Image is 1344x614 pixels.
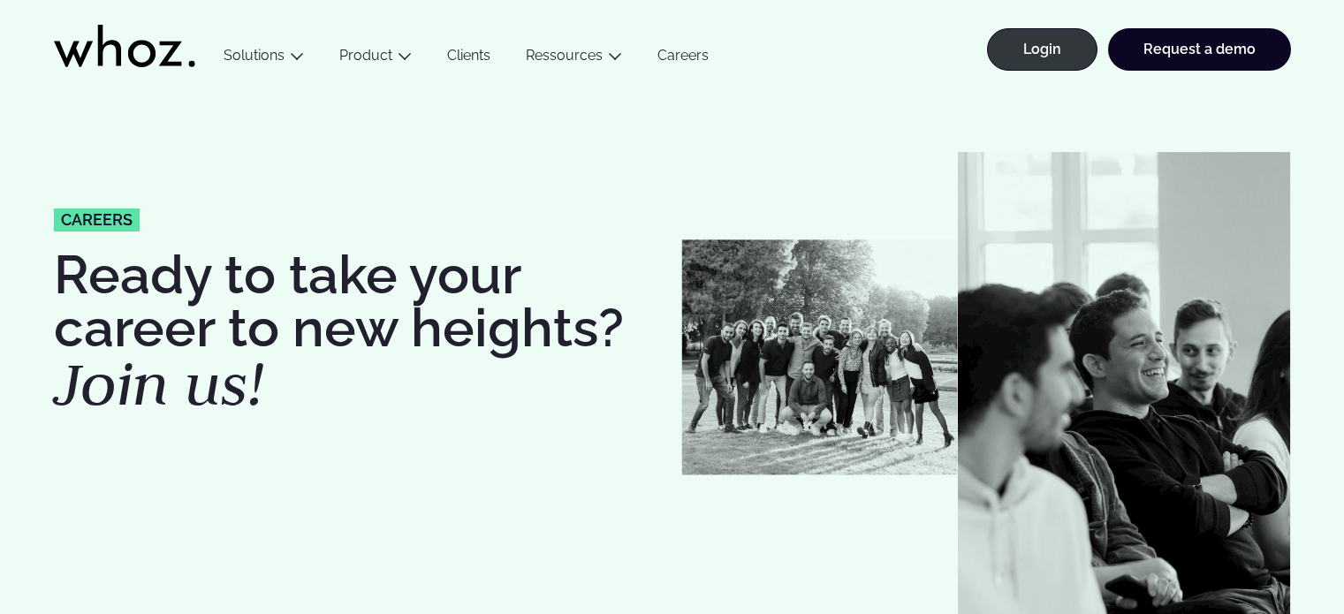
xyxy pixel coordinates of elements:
button: Solutions [206,47,322,71]
img: Whozzies-Team-Revenue [681,239,958,475]
em: Join us! [54,345,264,422]
a: Ressources [526,47,603,64]
span: careers [61,212,133,228]
a: Request a demo [1108,28,1291,71]
button: Ressources [508,47,640,71]
a: Login [987,28,1097,71]
button: Product [322,47,429,71]
a: Product [339,47,392,64]
a: Clients [429,47,508,71]
h1: Ready to take your career to new heights? [54,248,664,414]
a: Careers [640,47,726,71]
